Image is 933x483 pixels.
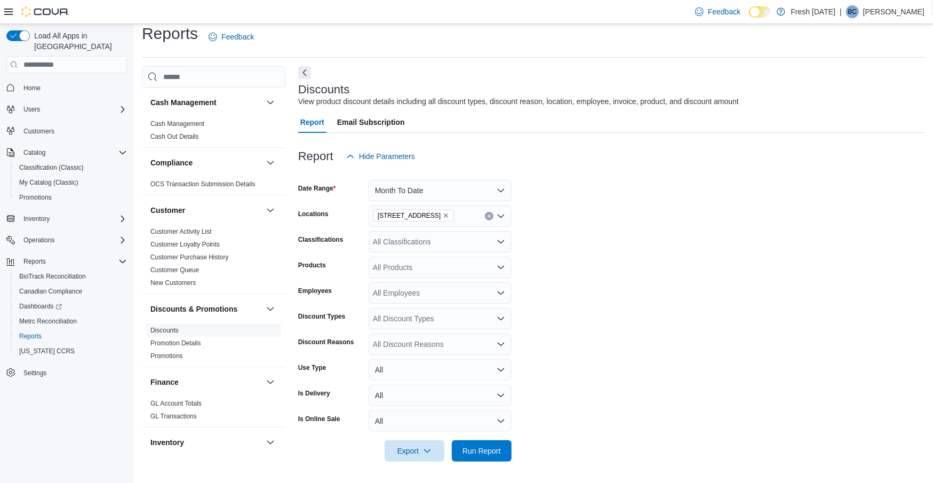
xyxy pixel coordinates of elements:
a: Customers [19,125,59,138]
button: Metrc Reconciliation [11,314,131,329]
button: Open list of options [497,237,505,246]
button: Operations [19,234,59,247]
button: Home [2,80,131,95]
button: Catalog [2,145,131,160]
span: Catalog [23,148,45,157]
span: Metrc Reconciliation [19,317,77,326]
span: Metrc Reconciliation [15,315,127,328]
h3: Cash Management [150,97,217,108]
button: Inventory [264,436,277,449]
label: Employees [298,287,332,295]
button: All [369,385,512,406]
span: Reports [19,255,127,268]
a: GL Account Totals [150,400,202,407]
a: BioTrack Reconciliation [15,270,90,283]
span: New Customers [150,279,196,287]
span: 1407 Cinnamon Hill Lane [373,210,454,221]
button: Clear input [485,212,493,220]
h3: Compliance [150,157,193,168]
input: Dark Mode [749,6,771,18]
button: Open list of options [497,314,505,323]
button: Inventory [150,437,262,448]
label: Is Online Sale [298,415,340,423]
button: All [369,410,512,432]
a: GL Transactions [150,413,197,420]
span: Canadian Compliance [19,287,82,296]
button: Finance [264,376,277,389]
span: Cash Out Details [150,132,199,141]
span: Users [19,103,127,116]
button: Compliance [264,156,277,169]
a: Classification (Classic) [15,161,88,174]
span: Customers [23,127,54,136]
button: Cash Management [264,96,277,109]
span: Hide Parameters [359,151,415,162]
span: Customer Queue [150,266,199,274]
label: Classifications [298,235,344,244]
span: Canadian Compliance [15,285,127,298]
span: Reports [23,257,46,266]
button: Operations [2,233,131,248]
span: Users [23,105,40,114]
a: Metrc Reconciliation [15,315,81,328]
button: Open list of options [497,212,505,220]
a: Settings [19,367,51,379]
span: Inventory [23,215,50,223]
div: Finance [142,397,285,427]
a: Customer Purchase History [150,254,229,261]
span: Settings [19,366,127,379]
span: Customer Loyalty Points [150,240,220,249]
button: Open list of options [497,340,505,349]
button: Reports [2,254,131,269]
label: Locations [298,210,329,218]
a: Cash Management [150,120,204,128]
span: Report [300,112,324,133]
button: Customer [150,205,262,216]
button: Finance [150,377,262,387]
img: Cova [21,6,69,17]
span: Reports [15,330,127,343]
div: Bryn Chaney [846,5,859,18]
h3: Customer [150,205,185,216]
button: Reports [19,255,50,268]
a: Customer Loyalty Points [150,241,220,248]
span: Promotions [19,193,52,202]
a: Customer Activity List [150,228,212,235]
button: Users [2,102,131,117]
button: Export [385,440,444,462]
span: [STREET_ADDRESS] [378,210,441,221]
span: Promotions [150,352,183,360]
h3: Inventory [150,437,184,448]
span: Export [391,440,438,462]
span: BioTrack Reconciliation [19,272,86,281]
span: Catalog [19,146,127,159]
button: Canadian Compliance [11,284,131,299]
span: Settings [23,369,46,377]
button: Reports [11,329,131,344]
label: Use Type [298,363,326,372]
span: Customer Activity List [150,227,212,236]
a: Promotion Details [150,339,201,347]
a: New Customers [150,279,196,287]
a: Dashboards [15,300,66,313]
a: Feedback [691,1,745,22]
button: Catalog [19,146,50,159]
span: Feedback [221,31,254,42]
span: Feedback [708,6,740,17]
span: Dashboards [15,300,127,313]
h3: Report [298,150,333,163]
span: Run Report [462,446,501,456]
button: Discounts & Promotions [150,304,262,314]
span: BioTrack Reconciliation [15,270,127,283]
a: OCS Transaction Submission Details [150,180,256,188]
div: View product discount details including all discount types, discount reason, location, employee, ... [298,96,739,107]
h1: Reports [142,23,198,44]
button: Customers [2,123,131,139]
a: [US_STATE] CCRS [15,345,79,358]
span: Classification (Classic) [15,161,127,174]
span: GL Account Totals [150,399,202,408]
